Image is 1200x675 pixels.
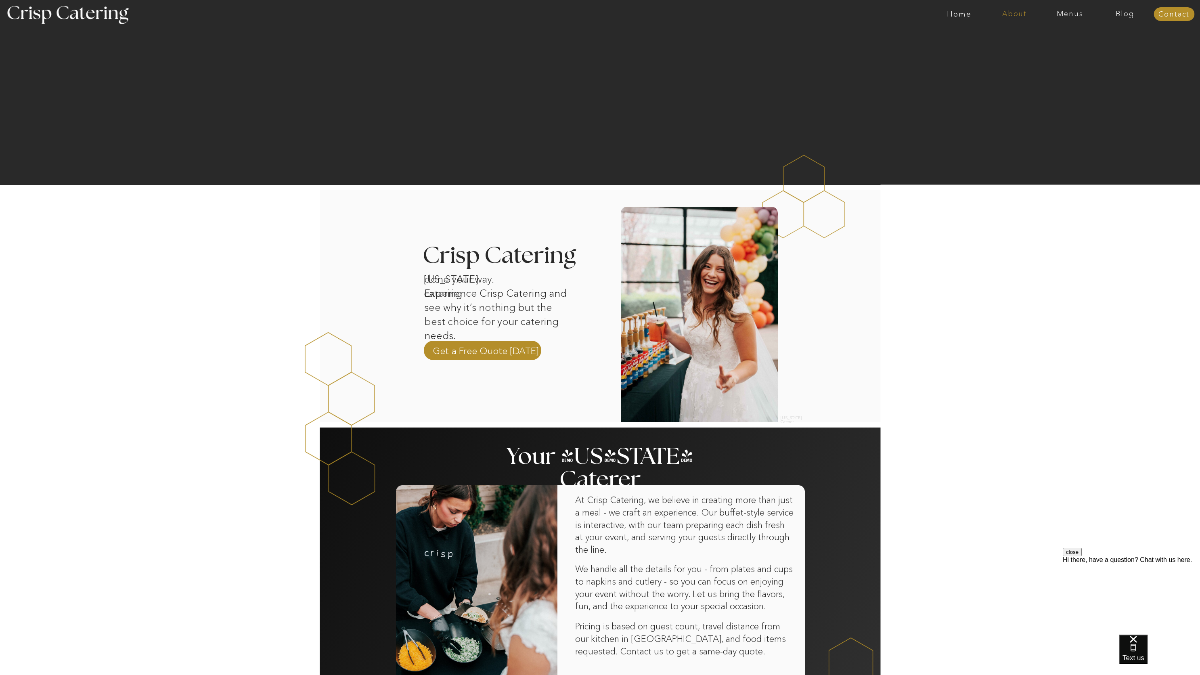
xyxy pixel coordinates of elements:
h3: Crisp Catering [423,244,597,268]
h2: Your [US_STATE] Caterer [505,445,695,461]
iframe: podium webchat widget prompt [1063,548,1200,645]
p: At Crisp Catering, we believe in creating more than just a meal - we craft an experience. Our buf... [575,494,794,571]
a: Home [932,10,987,18]
p: We handle all the details for you - from plates and cups to napkins and cutlery - so you can focu... [575,563,797,613]
h2: [US_STATE] Caterer [781,416,806,420]
a: Get a Free Quote [DATE] [433,344,539,356]
a: Blog [1097,10,1153,18]
p: done your way. Experience Crisp Catering and see why it’s nothing but the best choice for your ca... [424,272,572,323]
a: Menus [1042,10,1097,18]
p: Pricing is based on guest count, travel distance from our kitchen in [GEOGRAPHIC_DATA], and food ... [575,620,794,658]
iframe: podium webchat widget bubble [1119,635,1200,675]
a: Contact [1154,10,1194,19]
h1: [US_STATE] catering [424,272,508,283]
a: About [987,10,1042,18]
